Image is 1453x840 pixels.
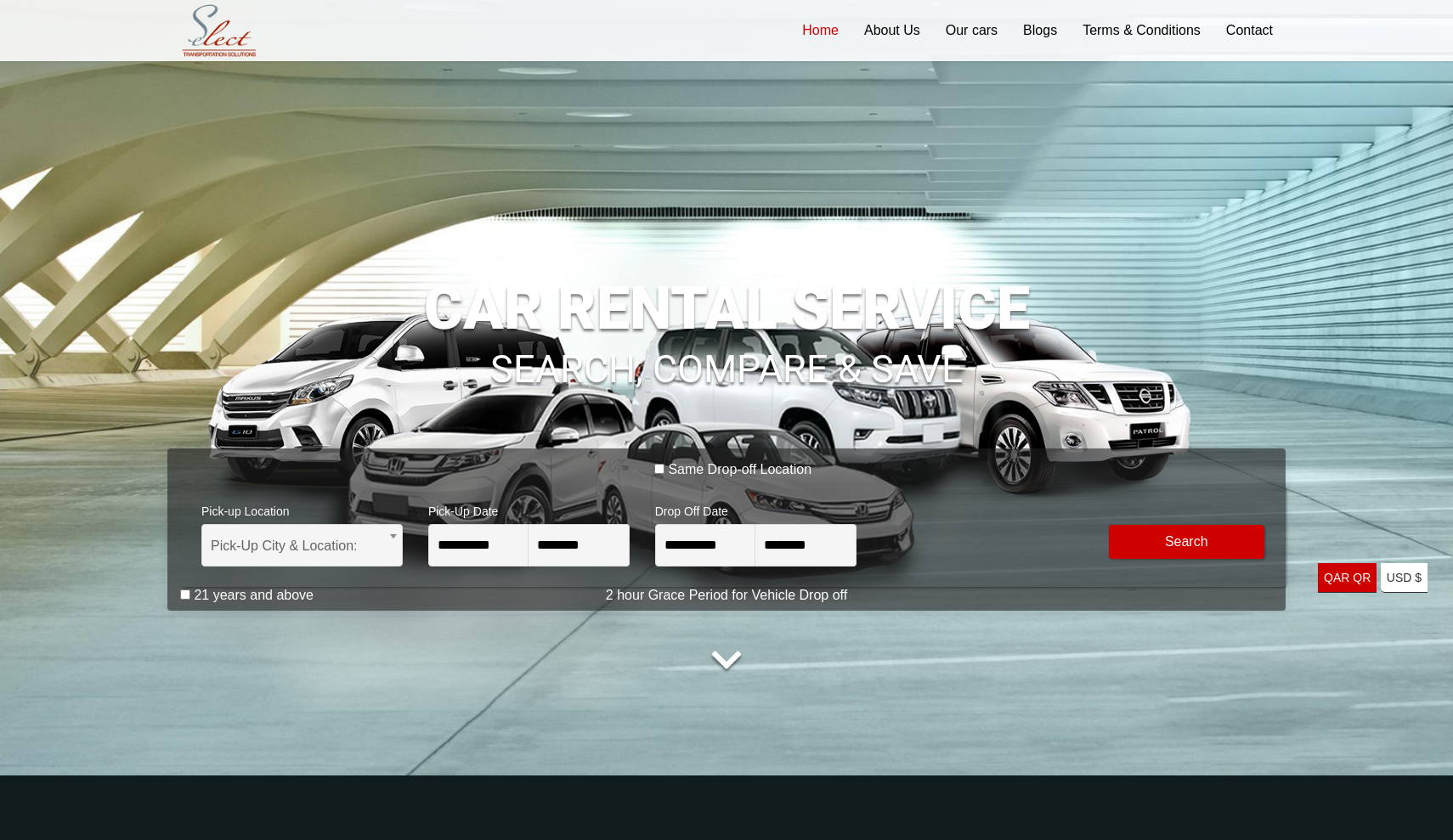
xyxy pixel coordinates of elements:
[194,587,314,604] label: 21 years and above
[172,2,267,60] img: Select Rent a Car
[1109,525,1265,559] button: Modify Search
[167,324,1286,389] h1: SEARCH, COMPARE & SAVE
[211,525,393,567] span: Pick-Up City & Location:
[1318,563,1377,593] a: QAR QR
[201,493,403,524] span: Pick-up Location
[167,279,1286,338] h1: CAR RENTAL SERVICE
[655,493,857,524] span: Drop Off Date
[1381,563,1428,593] a: USD $
[167,585,1286,606] p: 2 hour Grace Period for Vehicle Drop off
[668,461,811,478] label: Same Drop-off Location
[428,493,630,524] span: Pick-Up Date
[201,524,403,567] span: Pick-Up City & Location:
